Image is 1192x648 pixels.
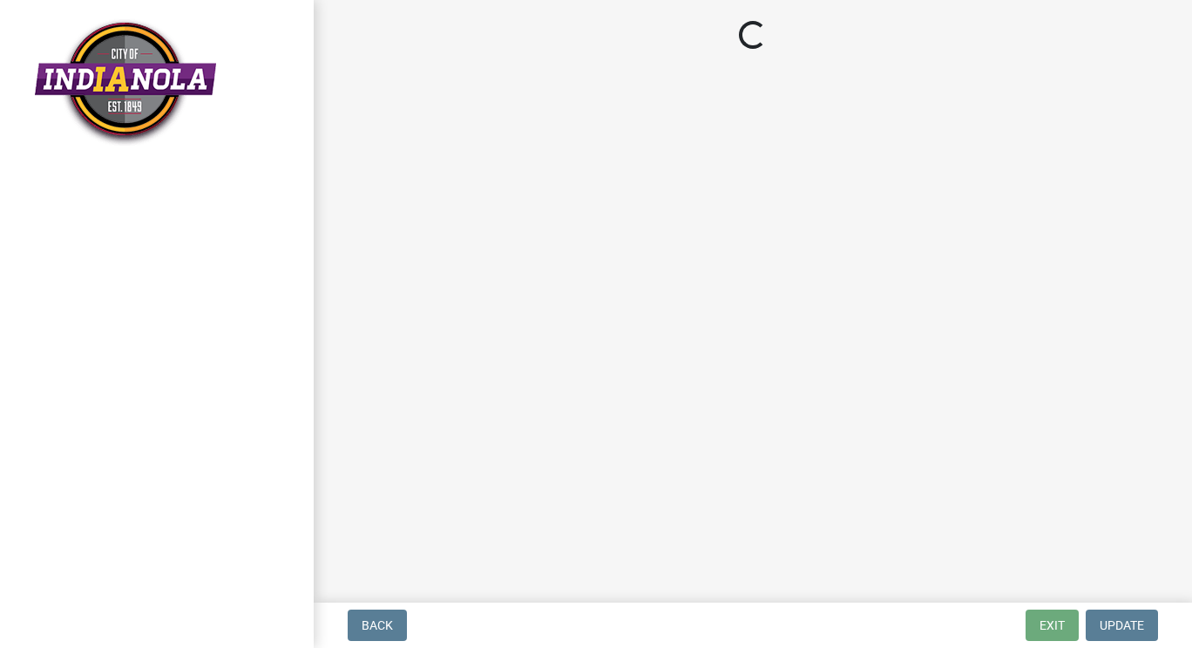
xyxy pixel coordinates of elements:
span: Back [362,618,393,632]
img: City of Indianola, Iowa [35,18,216,147]
button: Exit [1026,610,1079,641]
span: Update [1100,618,1144,632]
button: Back [348,610,407,641]
button: Update [1086,610,1158,641]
